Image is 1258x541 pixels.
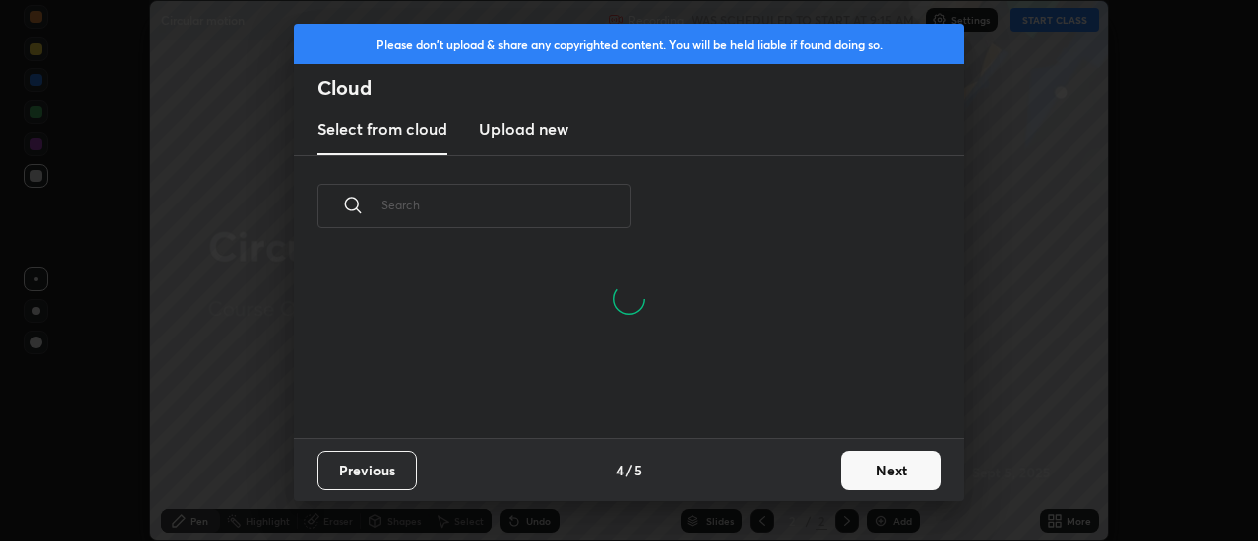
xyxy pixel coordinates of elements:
div: Please don't upload & share any copyrighted content. You will be held liable if found doing so. [294,24,964,64]
button: Next [841,451,941,490]
input: Search [381,163,631,247]
h2: Cloud [317,75,964,101]
h4: 4 [616,460,624,480]
h3: Upload new [479,117,568,141]
h4: / [626,460,632,480]
h3: Select from cloud [317,117,447,141]
button: Previous [317,451,417,490]
h4: 5 [634,460,642,480]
